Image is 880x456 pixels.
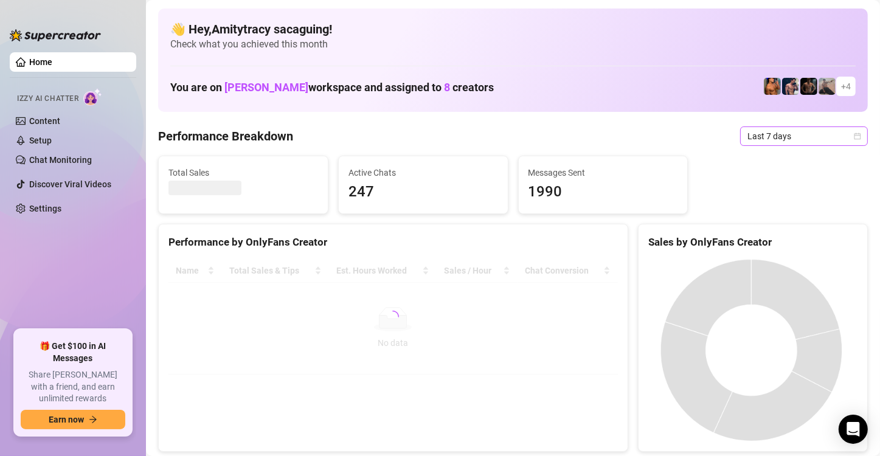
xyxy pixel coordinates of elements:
[21,369,125,405] span: Share [PERSON_NAME] with a friend, and earn unlimited rewards
[764,78,781,95] img: JG
[386,310,400,323] span: loading
[800,78,817,95] img: Trent
[747,127,861,145] span: Last 7 days
[348,166,498,179] span: Active Chats
[528,181,678,204] span: 1990
[648,234,857,250] div: Sales by OnlyFans Creator
[21,340,125,364] span: 🎁 Get $100 in AI Messages
[29,136,52,145] a: Setup
[89,415,97,424] span: arrow-right
[10,29,101,41] img: logo-BBDzfeDw.svg
[21,410,125,429] button: Earn nowarrow-right
[348,181,498,204] span: 247
[854,133,861,140] span: calendar
[819,78,836,95] img: LC
[158,128,293,145] h4: Performance Breakdown
[17,93,78,105] span: Izzy AI Chatter
[168,234,618,250] div: Performance by OnlyFans Creator
[170,81,494,94] h1: You are on workspace and assigned to creators
[170,21,856,38] h4: 👋 Hey, Amitytracy sacaguing !
[29,155,92,165] a: Chat Monitoring
[29,57,52,67] a: Home
[29,179,111,189] a: Discover Viral Videos
[839,415,868,444] div: Open Intercom Messenger
[29,116,60,126] a: Content
[168,166,318,179] span: Total Sales
[841,80,851,93] span: + 4
[782,78,799,95] img: Axel
[83,88,102,106] img: AI Chatter
[528,166,678,179] span: Messages Sent
[224,81,308,94] span: [PERSON_NAME]
[29,204,61,213] a: Settings
[170,38,856,51] span: Check what you achieved this month
[49,415,84,424] span: Earn now
[444,81,450,94] span: 8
